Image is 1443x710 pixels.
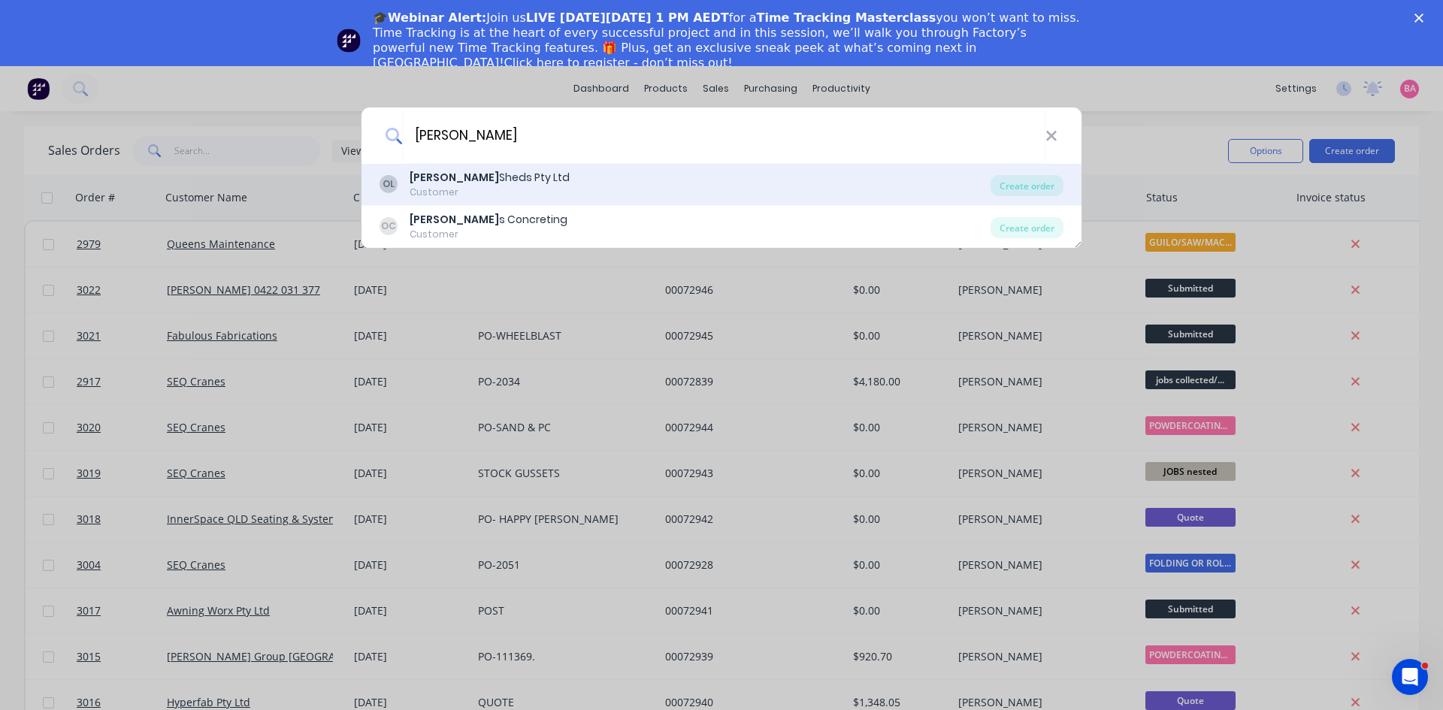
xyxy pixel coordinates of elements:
b: LIVE [DATE][DATE] 1 PM AEDT [526,11,729,25]
a: Click here to register - don’t miss out! [504,56,733,70]
iframe: Intercom live chat [1392,659,1428,695]
img: Profile image for Team [337,29,361,53]
div: Create order [991,217,1063,238]
div: Close [1414,14,1429,23]
b: Time Tracking Masterclass [757,11,936,25]
div: s Concreting [410,212,567,228]
b: [PERSON_NAME] [410,212,499,227]
div: OC [380,217,398,235]
b: 🎓Webinar Alert: [373,11,486,25]
div: Customer [410,228,567,241]
div: Join us for a you won’t want to miss. Time Tracking is at the heart of every successful project a... [373,11,1082,71]
b: [PERSON_NAME] [410,170,499,185]
div: Create order [991,175,1063,196]
div: OL [380,175,398,193]
div: Customer [410,186,570,199]
div: Sheds Pty Ltd [410,170,570,186]
input: Enter a customer name to create a new order... [402,107,1045,164]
